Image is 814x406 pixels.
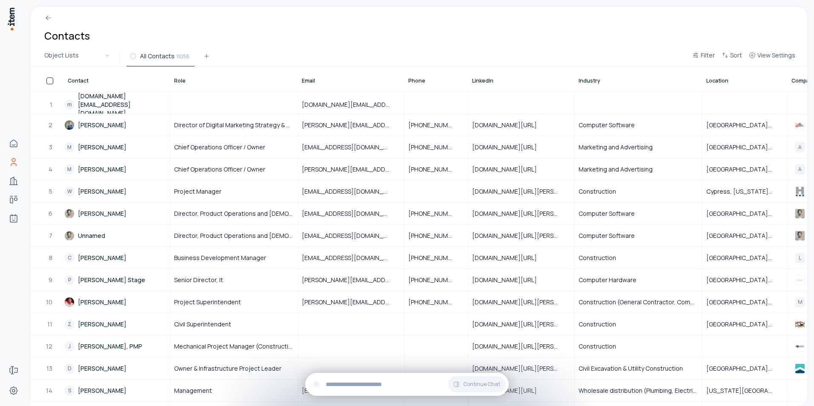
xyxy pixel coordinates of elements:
[579,143,653,152] span: Marketing and Advertising
[463,381,500,388] span: Continue Chat
[49,187,53,196] span: 5
[174,254,266,262] span: Business Development Manager
[5,154,22,171] a: Contacts
[701,51,715,60] span: Filter
[64,120,75,130] img: Nicholas Miller
[140,52,175,60] span: All Contacts
[64,142,75,152] div: M
[64,386,75,396] div: S
[579,364,683,373] span: Civil Excavation & Utility Construction
[795,142,805,152] div: A
[174,143,265,152] span: Chief Operations Officer / Owner
[64,380,169,401] a: S[PERSON_NAME]
[795,186,805,197] img: Harvey-Cleary Builders
[49,143,53,152] span: 3
[795,319,805,329] img: Robert B. Our Co., Inc.
[302,165,400,174] span: [PERSON_NAME][EMAIL_ADDRESS][DOMAIN_NAME]
[472,165,547,174] span: [DOMAIN_NAME][URL]
[64,247,169,268] a: C[PERSON_NAME]
[302,77,315,84] span: Email
[408,298,464,306] span: [PHONE_NUMBER]
[408,165,464,174] span: [PHONE_NUMBER]
[46,386,53,395] span: 14
[579,187,616,196] span: Construction
[472,209,570,218] span: [DOMAIN_NAME][URL][PERSON_NAME]
[64,269,169,290] a: P[PERSON_NAME] Stage
[472,342,570,351] span: [DOMAIN_NAME][URL][PERSON_NAME]
[718,50,745,66] button: Sort
[68,77,89,84] span: Contact
[49,209,53,218] span: 6
[795,231,805,241] img: Gainsight
[174,342,294,351] span: Mechanical Project Manager (Construction)
[795,341,805,352] img: Way Mechanical
[706,232,783,240] span: [GEOGRAPHIC_DATA], [US_STATE], [GEOGRAPHIC_DATA]
[730,51,742,60] span: Sort
[302,187,400,196] span: [EMAIL_ADDRESS][DOMAIN_NAME]
[64,159,169,180] a: M[PERSON_NAME]
[706,77,728,84] span: Location
[472,232,570,240] span: [DOMAIN_NAME][URL][PERSON_NAME]
[472,121,547,129] span: [DOMAIN_NAME][URL]
[305,373,509,396] div: Continue Chat
[7,7,15,31] img: Item Brain Logo
[64,186,75,197] div: W
[176,52,189,60] span: 11056
[579,342,616,351] span: Construction
[64,209,75,219] img: Jake Ellis
[472,298,570,306] span: [DOMAIN_NAME][URL][PERSON_NAME]
[64,297,75,307] img: Paul Aruta
[472,386,547,395] span: [DOMAIN_NAME][URL]
[448,376,505,392] button: Continue Chat
[472,254,547,262] span: [DOMAIN_NAME][URL]
[579,121,635,129] span: Computer Software
[174,121,294,129] span: Director of Digital Marketing Strategy & Operations
[579,254,616,262] span: Construction
[472,143,547,152] span: [DOMAIN_NAME][URL]
[302,100,400,109] span: [DOMAIN_NAME][EMAIL_ADDRESS][DOMAIN_NAME]
[689,50,718,66] button: Filter
[174,187,221,196] span: Project Manager
[64,203,169,224] a: [PERSON_NAME]
[64,100,75,110] div: m
[49,276,53,284] span: 9
[579,298,698,306] span: Construction (General Contractor, Commercial & Residential Construction)
[408,143,464,152] span: [PHONE_NUMBER]
[795,209,805,219] img: Gainsight
[64,314,169,335] a: Z[PERSON_NAME]
[174,364,281,373] span: Owner & Infrastructure Project Leader
[46,364,53,373] span: 13
[706,364,783,373] span: [GEOGRAPHIC_DATA], [US_STATE], [GEOGRAPHIC_DATA]
[64,253,75,263] div: C
[302,298,400,306] span: [PERSON_NAME][EMAIL_ADDRESS][PERSON_NAME][DOMAIN_NAME]
[706,209,783,218] span: [GEOGRAPHIC_DATA], [US_STATE], [GEOGRAPHIC_DATA]
[174,165,265,174] span: Chief Operations Officer / Owner
[472,77,493,84] span: LinkedIn
[472,364,570,373] span: [DOMAIN_NAME][URL][PERSON_NAME]
[408,276,464,284] span: [PHONE_NUMBER]
[302,232,400,240] span: [EMAIL_ADDRESS][DOMAIN_NAME]
[302,276,400,284] span: [PERSON_NAME][EMAIL_ADDRESS][DOMAIN_NAME]
[174,77,186,84] span: Role
[64,358,169,379] a: D[PERSON_NAME]
[472,187,570,196] span: [DOMAIN_NAME][URL][PERSON_NAME]
[302,143,400,152] span: [EMAIL_ADDRESS][DOMAIN_NAME]
[579,276,636,284] span: Computer Hardware
[174,320,231,329] span: Civil Superintendent
[174,232,294,240] span: Director, Product Operations and [DEMOGRAPHIC_DATA]
[126,51,195,66] button: All Contacts11056
[706,254,783,262] span: [GEOGRAPHIC_DATA], [US_STATE], [GEOGRAPHIC_DATA]
[745,50,799,66] button: View Settings
[795,275,805,285] img: Archtri Concepts
[408,121,464,129] span: [PHONE_NUMBER]
[579,209,635,218] span: Computer Software
[579,386,698,395] span: Wholesale distribution (Plumbing, Electrical, HVAC)
[64,336,169,357] a: J[PERSON_NAME], PMP
[472,276,547,284] span: [DOMAIN_NAME][URL]
[706,165,783,174] span: [GEOGRAPHIC_DATA], [US_STATE], [GEOGRAPHIC_DATA]
[408,209,464,218] span: [PHONE_NUMBER]
[579,232,635,240] span: Computer Software
[579,320,616,329] span: Construction
[795,120,805,130] img: HB Services
[795,253,805,263] div: L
